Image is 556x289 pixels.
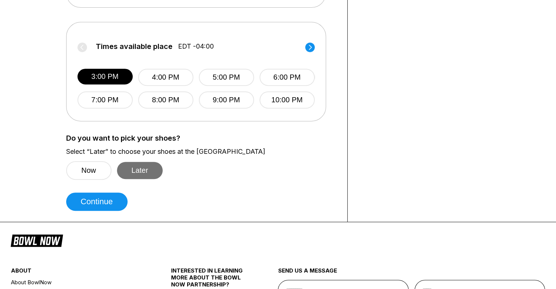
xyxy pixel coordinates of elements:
[66,161,111,180] button: Now
[178,42,214,50] span: EDT -04:00
[278,267,545,280] div: send us a message
[11,278,144,287] a: About BowlNow
[77,91,133,109] button: 7:00 PM
[199,91,254,109] button: 9:00 PM
[66,193,128,211] button: Continue
[260,91,315,109] button: 10:00 PM
[11,267,144,278] div: about
[138,91,193,109] button: 8:00 PM
[77,69,133,84] button: 3:00 PM
[138,69,193,86] button: 4:00 PM
[96,42,173,50] span: Times available place
[66,148,336,156] label: Select “Later” to choose your shoes at the [GEOGRAPHIC_DATA]
[260,69,315,86] button: 6:00 PM
[66,134,336,142] label: Do you want to pick your shoes?
[117,162,163,179] button: Later
[199,69,254,86] button: 5:00 PM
